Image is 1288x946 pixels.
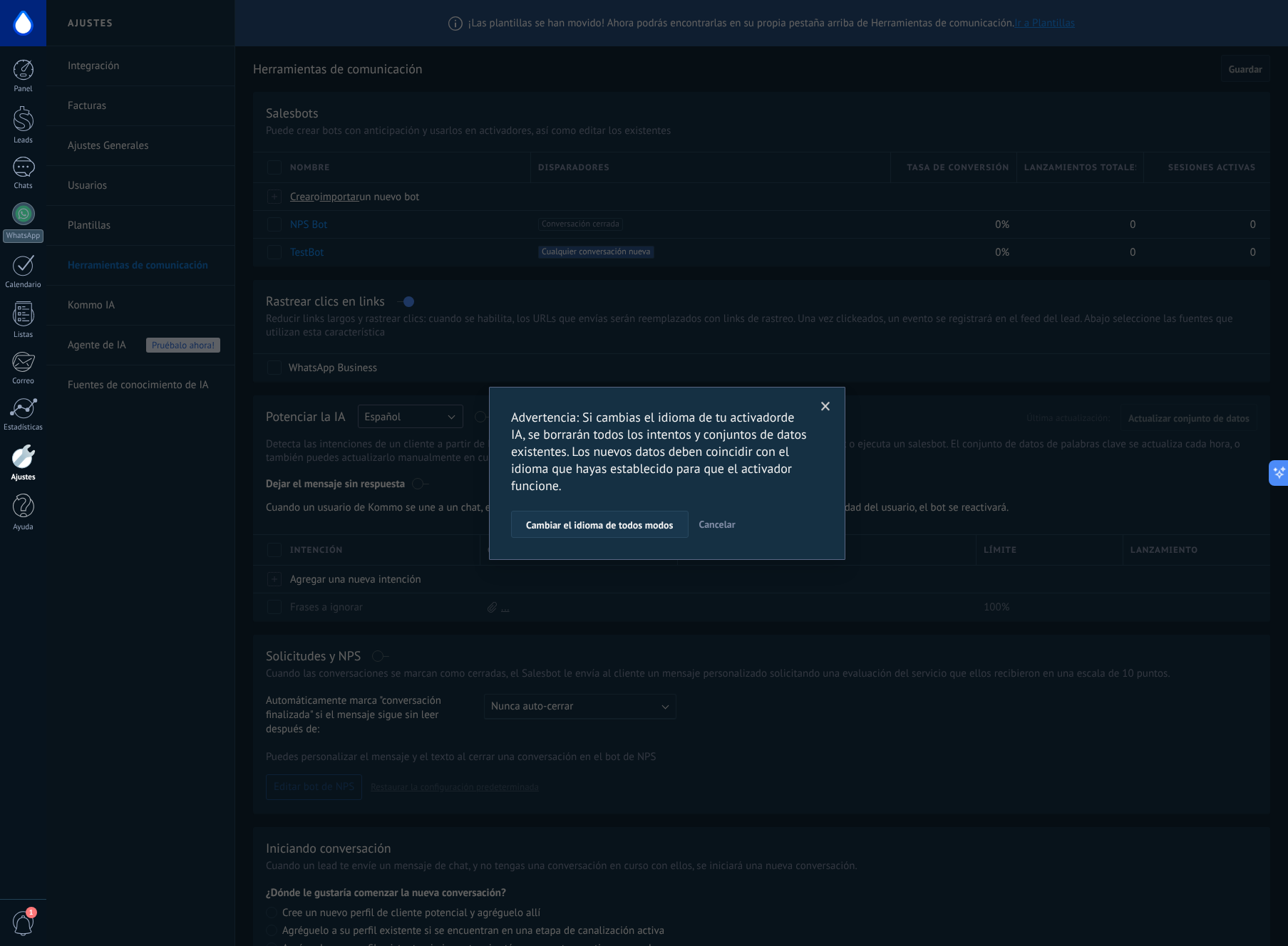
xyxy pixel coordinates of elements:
[3,136,44,145] div: Leads
[3,523,44,532] div: Ayuda
[26,907,37,918] span: 1
[3,85,44,94] div: Panel
[699,518,736,531] span: Cancelar
[3,182,44,191] div: Chats
[3,229,43,243] div: WhatsApp
[3,377,44,386] div: Correo
[694,511,741,538] button: Cancelar
[526,520,674,530] span: Cambiar el idioma de todos modos
[3,473,44,482] div: Ajustes
[3,281,44,290] div: Calendario
[511,511,689,538] button: Cambiar el idioma de todos modos
[3,423,44,432] div: Estadísticas
[511,409,809,494] h2: Advertencia: Si cambias el idioma de tu activadorde IA, se borrarán todos los intentos y conjunto...
[3,331,44,340] div: Listas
